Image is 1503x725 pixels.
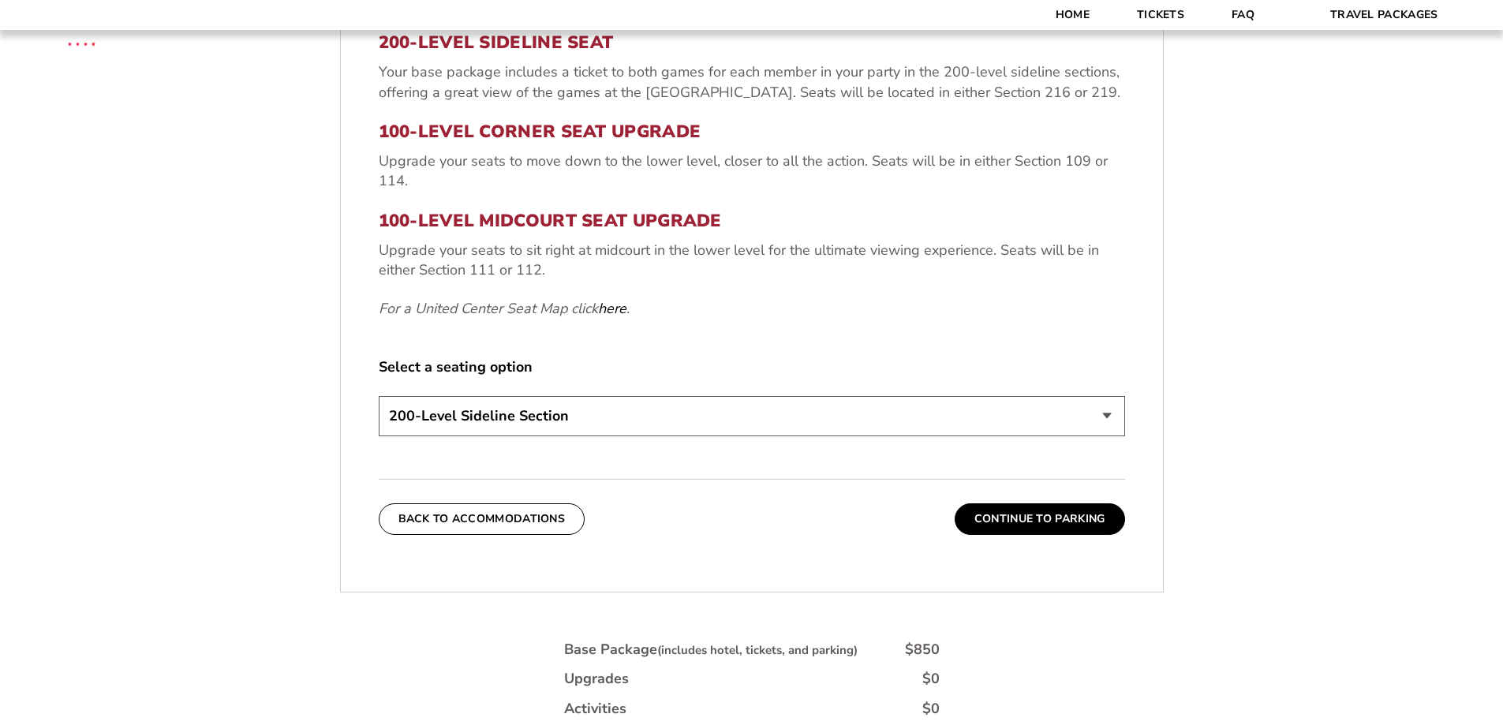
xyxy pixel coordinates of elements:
div: Base Package [564,640,858,660]
h3: 100-Level Corner Seat Upgrade [379,121,1125,142]
p: Your base package includes a ticket to both games for each member in your party in the 200-level ... [379,62,1125,102]
div: Activities [564,699,626,719]
div: $0 [922,699,940,719]
small: (includes hotel, tickets, and parking) [657,642,858,658]
button: Continue To Parking [955,503,1125,535]
label: Select a seating option [379,357,1125,377]
a: here [598,299,626,319]
img: CBS Sports Thanksgiving Classic [47,8,116,77]
h3: 100-Level Midcourt Seat Upgrade [379,211,1125,231]
div: Upgrades [564,669,629,689]
p: Upgrade your seats to sit right at midcourt in the lower level for the ultimate viewing experienc... [379,241,1125,280]
button: Back To Accommodations [379,503,585,535]
p: Upgrade your seats to move down to the lower level, closer to all the action. Seats will be in ei... [379,151,1125,191]
em: For a United Center Seat Map click . [379,299,630,318]
h3: 200-Level Sideline Seat [379,32,1125,53]
div: $850 [905,640,940,660]
div: $0 [922,669,940,689]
